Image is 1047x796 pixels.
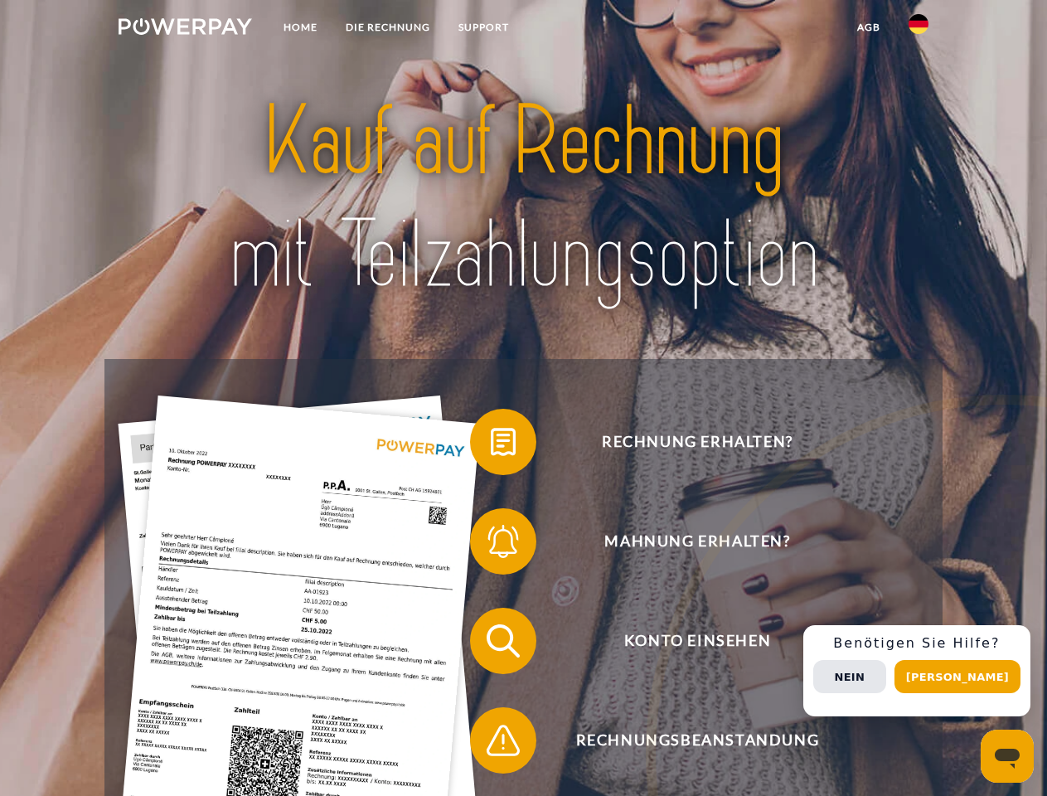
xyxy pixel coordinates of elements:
a: Home [269,12,332,42]
a: DIE RECHNUNG [332,12,444,42]
h3: Benötigen Sie Hilfe? [813,635,1020,652]
button: Nein [813,660,886,693]
button: Rechnungsbeanstandung [470,707,901,774]
button: Mahnung erhalten? [470,508,901,575]
img: title-powerpay_de.svg [158,80,889,318]
img: de [909,14,928,34]
button: Rechnung erhalten? [470,409,901,475]
span: Rechnung erhalten? [494,409,900,475]
span: Konto einsehen [494,608,900,674]
span: Mahnung erhalten? [494,508,900,575]
iframe: Schaltfläche zum Öffnen des Messaging-Fensters [981,730,1034,783]
img: qb_bill.svg [482,421,524,463]
button: [PERSON_NAME] [894,660,1020,693]
img: qb_bell.svg [482,521,524,562]
a: agb [843,12,894,42]
a: SUPPORT [444,12,523,42]
span: Rechnungsbeanstandung [494,707,900,774]
img: qb_warning.svg [482,720,524,761]
div: Schnellhilfe [803,625,1030,716]
button: Konto einsehen [470,608,901,674]
img: logo-powerpay-white.svg [119,18,252,35]
img: qb_search.svg [482,620,524,662]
